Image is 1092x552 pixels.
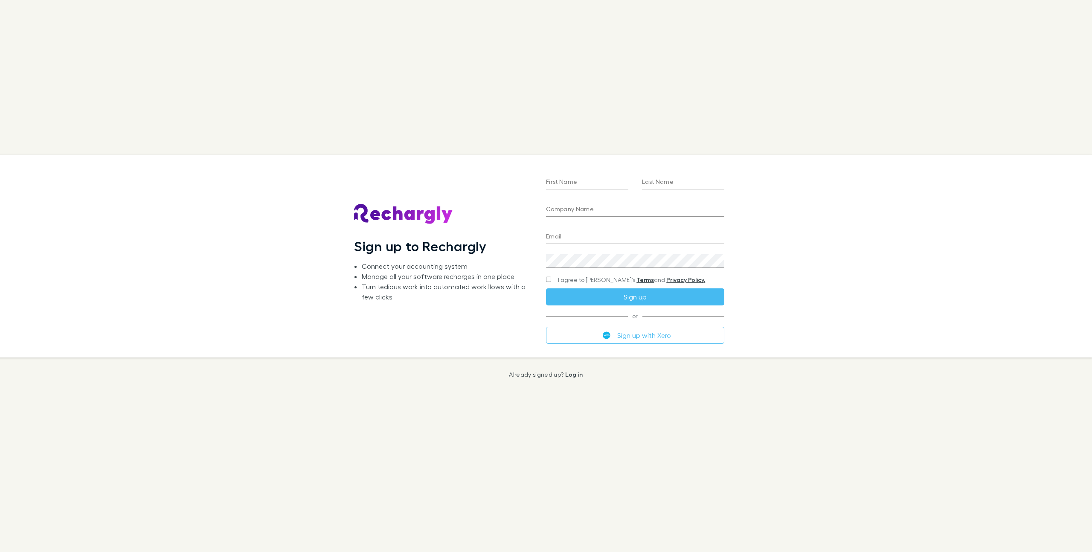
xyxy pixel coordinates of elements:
[362,271,532,282] li: Manage all your software recharges in one place
[354,238,487,254] h1: Sign up to Rechargly
[354,204,453,224] img: Rechargly's Logo
[546,327,724,344] button: Sign up with Xero
[362,261,532,271] li: Connect your accounting system
[509,371,583,378] p: Already signed up?
[558,276,705,284] span: I agree to [PERSON_NAME]’s and
[636,276,654,283] a: Terms
[546,288,724,305] button: Sign up
[666,276,705,283] a: Privacy Policy.
[362,282,532,302] li: Turn tedious work into automated workflows with a few clicks
[565,371,583,378] a: Log in
[603,331,610,339] img: Xero's logo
